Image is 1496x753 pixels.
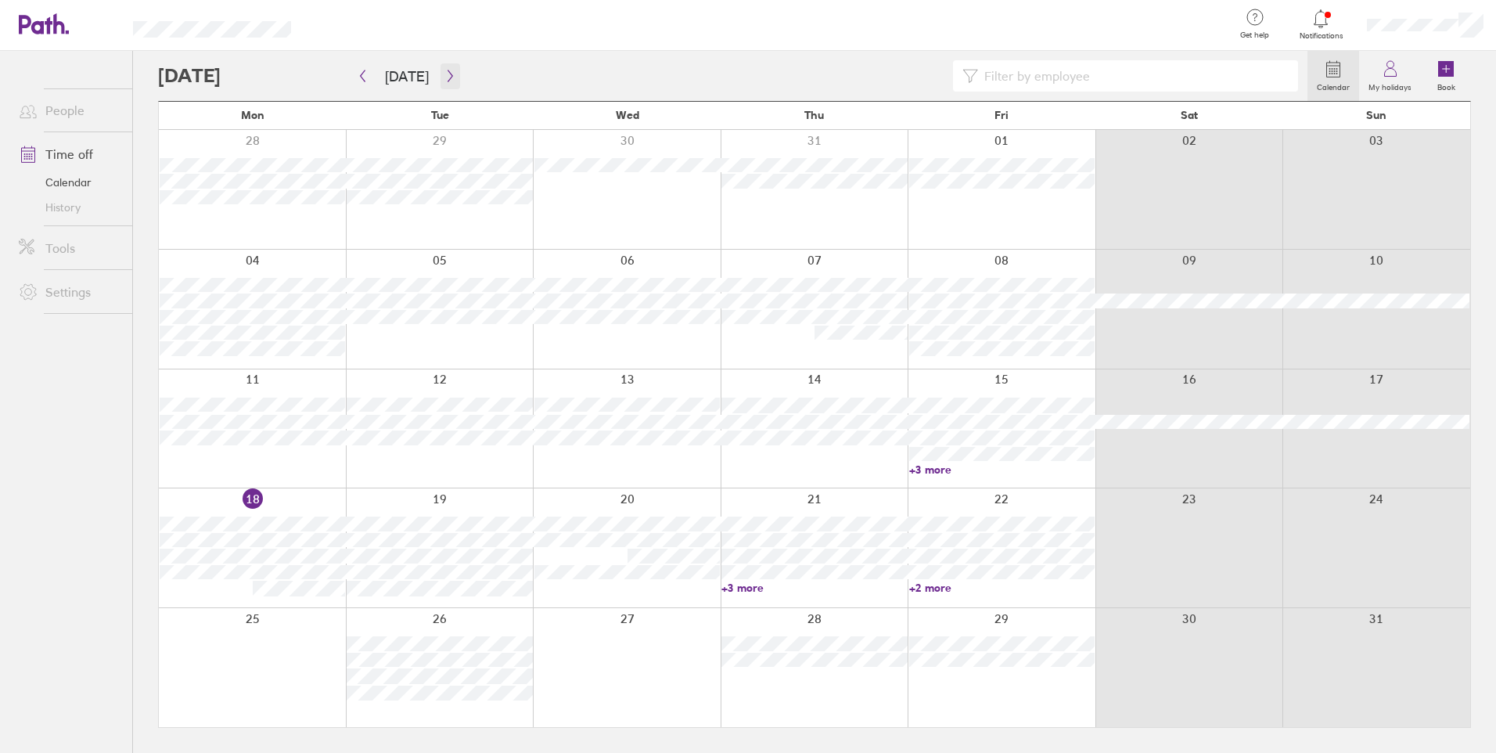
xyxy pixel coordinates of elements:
span: Thu [804,109,824,121]
a: +3 more [909,463,1095,477]
a: History [6,195,132,220]
input: Filter by employee [978,61,1289,91]
span: Mon [241,109,264,121]
a: Notifications [1296,8,1347,41]
span: Notifications [1296,31,1347,41]
span: Wed [616,109,639,121]
span: Sun [1366,109,1386,121]
a: Calendar [6,170,132,195]
label: My holidays [1359,78,1421,92]
span: Tue [431,109,449,121]
label: Calendar [1307,78,1359,92]
span: Get help [1229,31,1280,40]
a: Time off [6,139,132,170]
a: +3 more [721,581,907,595]
a: People [6,95,132,126]
a: Tools [6,232,132,264]
span: Fri [994,109,1009,121]
button: [DATE] [372,63,441,89]
a: Settings [6,276,132,308]
a: My holidays [1359,51,1421,101]
a: Calendar [1307,51,1359,101]
span: Sat [1181,109,1198,121]
a: Book [1421,51,1471,101]
label: Book [1428,78,1465,92]
a: +2 more [909,581,1095,595]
